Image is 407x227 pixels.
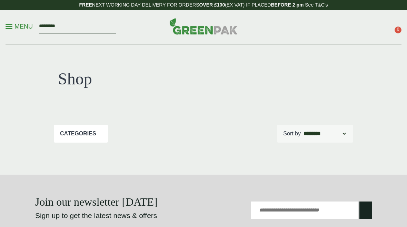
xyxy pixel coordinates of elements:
p: Categories [60,130,96,138]
a: See T&C's [305,2,328,8]
strong: OVER £100 [199,2,225,8]
strong: FREE [79,2,92,8]
h1: Shop [58,69,199,89]
select: Shop order [302,130,347,138]
p: Sign up to get the latest news & offers [35,210,187,221]
p: Sort by [283,130,301,138]
a: Menu [6,22,33,29]
strong: Join our newsletter [DATE] [35,196,158,208]
img: GreenPak Supplies [169,18,238,34]
p: Menu [6,22,33,31]
strong: BEFORE 2 pm [271,2,304,8]
span: 0 [395,27,401,33]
